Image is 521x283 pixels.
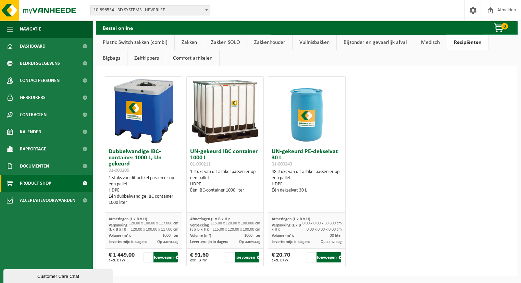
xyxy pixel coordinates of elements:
[20,106,47,123] span: Contracten
[109,234,131,238] span: Volume (m³):
[272,240,310,244] span: Levertermijn in dagen:
[293,35,336,50] a: Vuilnisbakken
[272,187,342,194] div: Één dekselvat 30 L
[109,77,178,145] img: 01-000205
[20,158,49,175] span: Documenten
[109,149,178,173] h3: Dubbelwandige IBC-container 1000 L, Un gekeurd
[20,72,60,89] span: Contactpersonen
[190,169,260,194] div: 1 stuks van dit artikel passen er op een pallet
[447,35,488,50] a: Recipiënten
[272,149,342,167] h3: UN-gekeurd PE-dekselvat 30 L
[127,50,166,66] a: Zelfkippers
[109,175,178,206] div: 1 stuks van dit artikel passen er op een pallet
[166,50,219,66] a: Comfort artikelen
[272,258,290,262] span: excl. BTW
[239,240,260,244] span: Op aanvraag
[109,217,148,221] span: Afmetingen (L x B x H):
[321,240,342,244] span: Op aanvraag
[272,162,292,167] span: 01-000243
[191,77,259,145] img: 01-000211
[20,123,41,140] span: Kalender
[330,234,342,238] span: 30 liter
[109,252,135,262] div: € 1 449,00
[20,89,46,106] span: Gebruikers
[190,258,209,262] span: excl. BTW
[91,5,210,15] span: 10-896534 - 3D SYSTEMS - HEVERLEE
[3,268,114,283] iframe: chat widget
[212,227,260,232] span: 115.00 x 120.00 x 100.00 cm
[190,181,260,187] div: HDPE
[190,217,230,221] span: Afmetingen (L x B x H):
[225,252,234,262] input: 1
[109,258,135,262] span: excl. BTW
[272,234,294,238] span: Volume (m³):
[307,252,316,262] input: 1
[272,217,311,221] span: Afmetingen (L x B x H):
[190,162,211,167] span: 01-000211
[317,252,341,262] button: Toevoegen
[109,223,127,232] span: Verpakking (L x B x H):
[272,252,290,262] div: € 20,70
[96,35,174,50] a: Plastic Switch zakken (combi)
[307,227,342,232] span: 0.00 x 0.00 x 0.00 cm
[109,240,147,244] span: Levertermijn in dagen:
[272,223,301,232] span: Verpakking (L x B x H):
[414,35,447,50] a: Medisch
[190,252,209,262] div: € 91,60
[109,168,129,173] span: 01-000205
[190,234,212,238] span: Volume (m³):
[144,252,153,262] input: 1
[20,21,41,38] span: Navigatie
[162,234,178,238] span: 1000 liter
[129,221,178,225] span: 120.00 x 100.00 x 117.000 cm
[153,252,178,262] button: Toevoegen
[157,240,178,244] span: Op aanvraag
[210,221,260,225] span: 115.00 x 120.00 x 100.000 cm
[190,223,209,232] span: Verpakking (L x B x H):
[20,38,46,55] span: Dashboard
[109,187,178,194] div: HDPE
[272,169,342,194] div: 48 stuks van dit artikel passen er op een pallet
[20,55,60,72] span: Bedrijfsgegevens
[20,175,51,192] span: Product Shop
[90,5,210,15] span: 10-896534 - 3D SYSTEMS - HEVERLEE
[272,181,342,187] div: HDPE
[96,50,127,66] a: Bigbags
[20,192,75,209] span: Acceptatievoorwaarden
[483,21,517,35] button: 0
[244,234,260,238] span: 1000 liter
[302,221,342,225] span: 0.00 x 0.00 x 50.800 cm
[190,149,260,167] h3: UN-gekeurd IBC container 1000 L
[235,252,259,262] button: Toevoegen
[175,35,204,50] a: Zakken
[501,23,508,29] span: 0
[190,240,228,244] span: Levertermijn in dagen:
[204,35,247,50] a: Zakken SOLO
[109,194,178,206] div: Één dubbelwandige IBC container 1000 liter
[337,35,414,50] a: Bijzonder en gevaarlijk afval
[96,21,140,34] h2: Bestel online
[272,77,341,145] img: 01-000243
[190,187,260,194] div: Één IBC-container 1000 liter
[247,35,292,50] a: Zakkenhouder
[20,140,46,158] span: Rapportage
[131,227,178,232] span: 120.00 x 100.00 x 117.00 cm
